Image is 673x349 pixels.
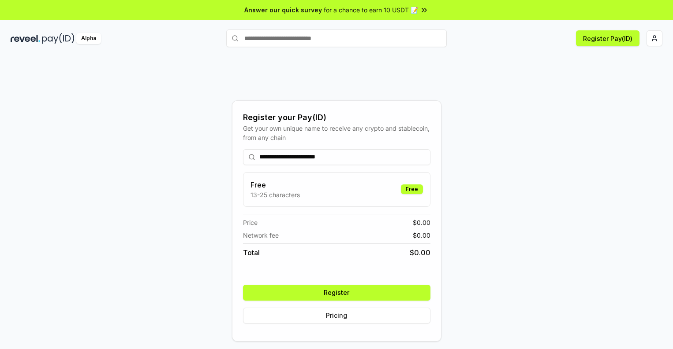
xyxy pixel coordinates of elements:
[243,308,430,323] button: Pricing
[410,247,430,258] span: $ 0.00
[42,33,75,44] img: pay_id
[76,33,101,44] div: Alpha
[243,231,279,240] span: Network fee
[324,5,418,15] span: for a chance to earn 10 USDT 📝
[11,33,40,44] img: reveel_dark
[251,180,300,190] h3: Free
[251,190,300,199] p: 13-25 characters
[243,111,430,124] div: Register your Pay(ID)
[243,247,260,258] span: Total
[576,30,639,46] button: Register Pay(ID)
[243,285,430,301] button: Register
[401,184,423,194] div: Free
[413,231,430,240] span: $ 0.00
[243,124,430,142] div: Get your own unique name to receive any crypto and stablecoin, from any chain
[413,218,430,227] span: $ 0.00
[244,5,322,15] span: Answer our quick survey
[243,218,258,227] span: Price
